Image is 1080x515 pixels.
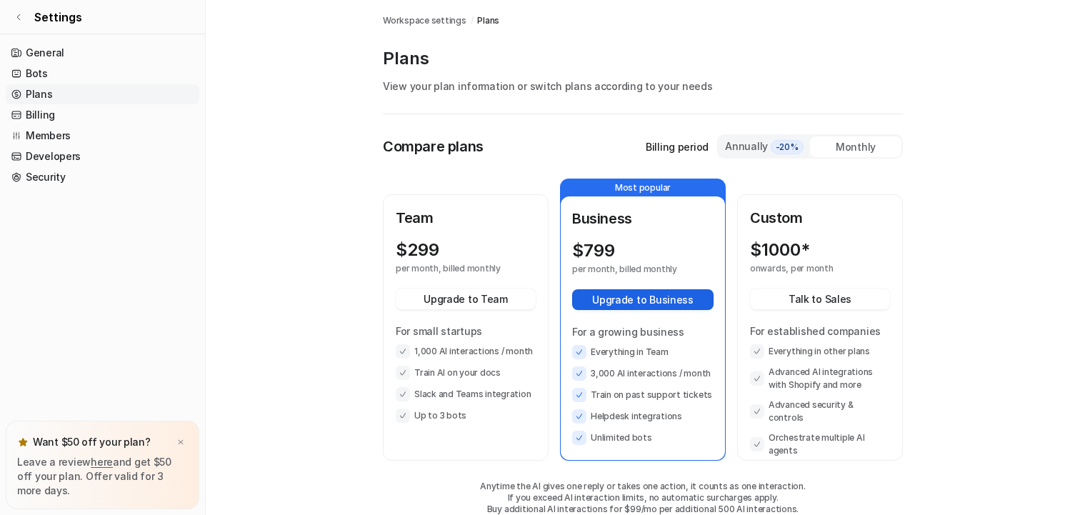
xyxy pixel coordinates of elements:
a: Members [6,126,199,146]
li: Train AI on your docs [396,366,536,380]
a: Workspace settings [383,14,466,27]
p: onwards, per month [750,263,864,274]
span: -20% [771,140,804,154]
p: Leave a review and get $50 off your plan. Offer valid for 3 more days. [17,455,188,498]
p: For small startups [396,324,536,339]
a: Developers [6,146,199,166]
li: 3,000 AI interactions / month [572,366,714,381]
p: $ 299 [396,240,439,260]
li: Everything in Team [572,345,714,359]
p: Most popular [561,179,725,196]
div: Annually [724,139,804,154]
p: per month, billed monthly [396,263,510,274]
p: Buy additional AI interactions for $99/mo per additional 500 AI interactions. [383,504,903,515]
p: For a growing business [572,324,714,339]
li: Advanced AI integrations with Shopify and more [750,366,890,391]
p: Team [396,207,536,229]
li: Everything in other plans [750,344,890,359]
li: Advanced security & controls [750,399,890,424]
a: Plans [6,84,199,104]
p: $ 1000* [750,240,810,260]
p: Business [572,208,714,229]
li: Orchestrate multiple AI agents [750,431,890,457]
a: Plans [477,14,499,27]
span: Settings [34,9,82,26]
p: Custom [750,207,890,229]
a: General [6,43,199,63]
p: Plans [383,47,903,70]
p: $ 799 [572,241,615,261]
button: Upgrade to Business [572,289,714,310]
a: here [91,456,113,468]
button: Talk to Sales [750,289,890,309]
p: View your plan information or switch plans according to your needs [383,79,903,94]
p: Want $50 off your plan? [33,435,151,449]
li: Slack and Teams integration [396,387,536,401]
p: Billing period [646,139,709,154]
li: Helpdesk integrations [572,409,714,424]
li: 1,000 AI interactions / month [396,344,536,359]
a: Security [6,167,199,187]
img: star [17,436,29,448]
li: Train on past support tickets [572,388,714,402]
li: Unlimited bots [572,431,714,445]
div: Monthly [810,136,901,157]
p: Anytime the AI gives one reply or takes one action, it counts as one interaction. [383,481,903,492]
li: Up to 3 bots [396,409,536,423]
a: Billing [6,105,199,125]
p: per month, billed monthly [572,264,688,275]
p: Compare plans [383,136,484,157]
img: x [176,438,185,447]
p: For established companies [750,324,890,339]
span: / [471,14,474,27]
a: Bots [6,64,199,84]
p: If you exceed AI interaction limits, no automatic surcharges apply. [383,492,903,504]
button: Upgrade to Team [396,289,536,309]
